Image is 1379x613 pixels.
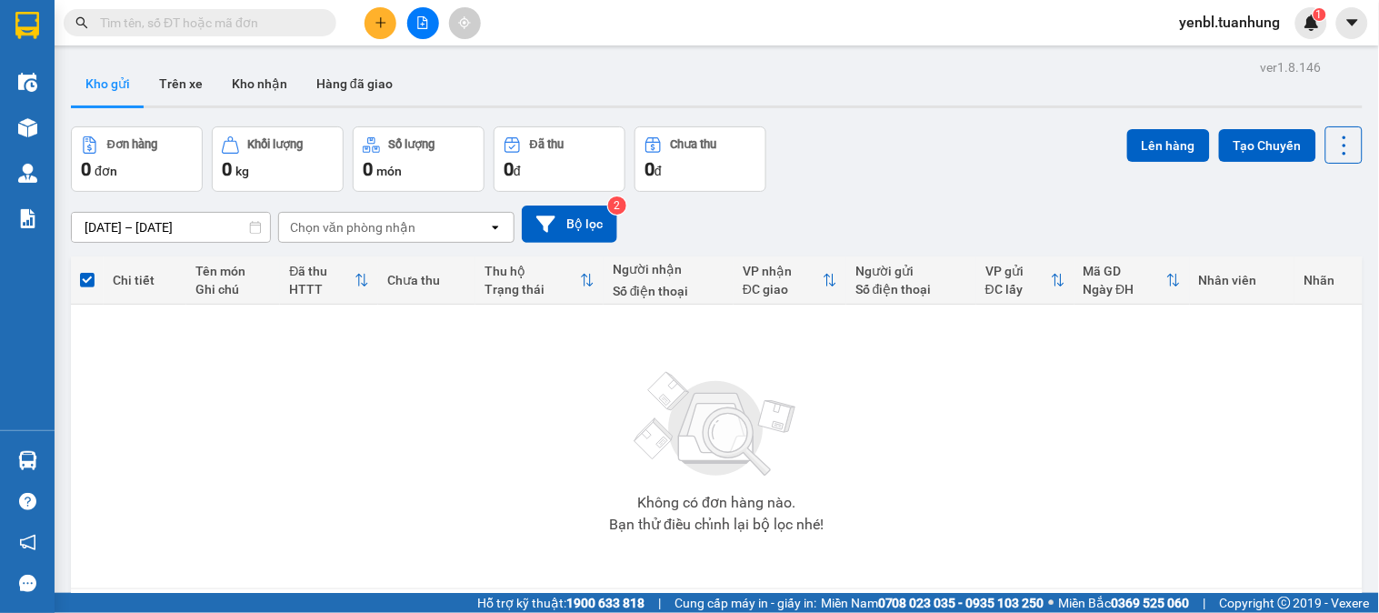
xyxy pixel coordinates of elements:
span: message [19,575,36,592]
span: question-circle [19,493,36,510]
span: Hỗ trợ kỹ thuật: [477,593,645,613]
img: icon-new-feature [1304,15,1320,31]
span: search [75,16,88,29]
svg: open [488,220,503,235]
span: 0 [222,158,232,180]
button: plus [365,7,396,39]
span: Miền Bắc [1059,593,1190,613]
div: Ghi chú [195,282,271,296]
span: aim [458,16,471,29]
div: Tên món [195,264,271,278]
div: Chưa thu [671,138,717,151]
div: Mã GD [1084,264,1166,278]
img: logo-vxr [15,12,39,39]
span: Cung cấp máy in - giấy in: [675,593,816,613]
span: đơn [95,164,117,178]
sup: 1 [1314,8,1326,21]
div: Người gửi [855,264,967,278]
span: 1 [1316,8,1323,21]
span: | [658,593,661,613]
button: Trên xe [145,62,217,106]
div: HTTT [289,282,355,296]
button: aim [449,7,481,39]
input: Select a date range. [72,213,270,242]
button: Đã thu0đ [494,126,625,192]
span: notification [19,534,36,551]
span: 0 [81,158,91,180]
button: Khối lượng0kg [212,126,344,192]
img: svg+xml;base64,PHN2ZyBjbGFzcz0ibGlzdC1wbHVnX19zdmciIHhtbG5zPSJodHRwOi8vd3d3LnczLm9yZy8yMDAwL3N2Zy... [625,361,807,488]
div: Đã thu [530,138,564,151]
button: Tạo Chuyến [1219,129,1316,162]
strong: 0369 525 060 [1112,596,1190,610]
input: Tìm tên, số ĐT hoặc mã đơn [100,13,315,33]
span: món [376,164,402,178]
div: Ngày ĐH [1084,282,1166,296]
div: Nhãn [1304,273,1354,287]
strong: 1900 633 818 [566,596,645,610]
button: Kho gửi [71,62,145,106]
span: copyright [1278,597,1291,609]
th: Toggle SortBy [1074,256,1190,305]
button: Chưa thu0đ [635,126,766,192]
span: | [1204,593,1206,613]
div: Chi tiết [113,273,177,287]
button: Số lượng0món [353,126,485,192]
img: warehouse-icon [18,164,37,183]
button: file-add [407,7,439,39]
div: Số điện thoại [613,284,724,298]
strong: 0708 023 035 - 0935 103 250 [878,596,1044,610]
th: Toggle SortBy [280,256,378,305]
th: Toggle SortBy [976,256,1074,305]
div: Chưa thu [387,273,466,287]
span: yenbl.tuanhung [1165,11,1295,34]
div: Người nhận [613,262,724,276]
span: plus [375,16,387,29]
button: Bộ lọc [522,206,617,243]
button: Kho nhận [217,62,302,106]
div: Thu hộ [485,264,580,278]
span: ⚪️ [1049,599,1054,607]
button: Lên hàng [1127,129,1210,162]
span: 0 [645,158,655,180]
sup: 2 [608,196,626,215]
button: Đơn hàng0đơn [71,126,203,192]
th: Toggle SortBy [475,256,604,305]
div: Khối lượng [248,138,304,151]
img: warehouse-icon [18,451,37,470]
div: Nhân viên [1199,273,1286,287]
img: warehouse-icon [18,73,37,92]
div: VP gửi [985,264,1050,278]
span: đ [514,164,521,178]
th: Toggle SortBy [734,256,846,305]
div: Trạng thái [485,282,580,296]
img: solution-icon [18,209,37,228]
button: Hàng đã giao [302,62,407,106]
div: Chọn văn phòng nhận [290,218,415,236]
div: Bạn thử điều chỉnh lại bộ lọc nhé! [609,518,824,532]
div: VP nhận [743,264,823,278]
div: Không có đơn hàng nào. [637,496,795,510]
span: Miền Nam [821,593,1044,613]
div: ĐC lấy [985,282,1050,296]
span: đ [655,164,662,178]
div: ĐC giao [743,282,823,296]
img: warehouse-icon [18,118,37,137]
button: caret-down [1336,7,1368,39]
span: file-add [416,16,429,29]
span: kg [235,164,249,178]
span: 0 [504,158,514,180]
div: Đã thu [289,264,355,278]
span: caret-down [1344,15,1361,31]
div: Số lượng [389,138,435,151]
span: 0 [363,158,373,180]
div: Số điện thoại [855,282,967,296]
div: ver 1.8.146 [1261,57,1322,77]
div: Đơn hàng [107,138,157,151]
